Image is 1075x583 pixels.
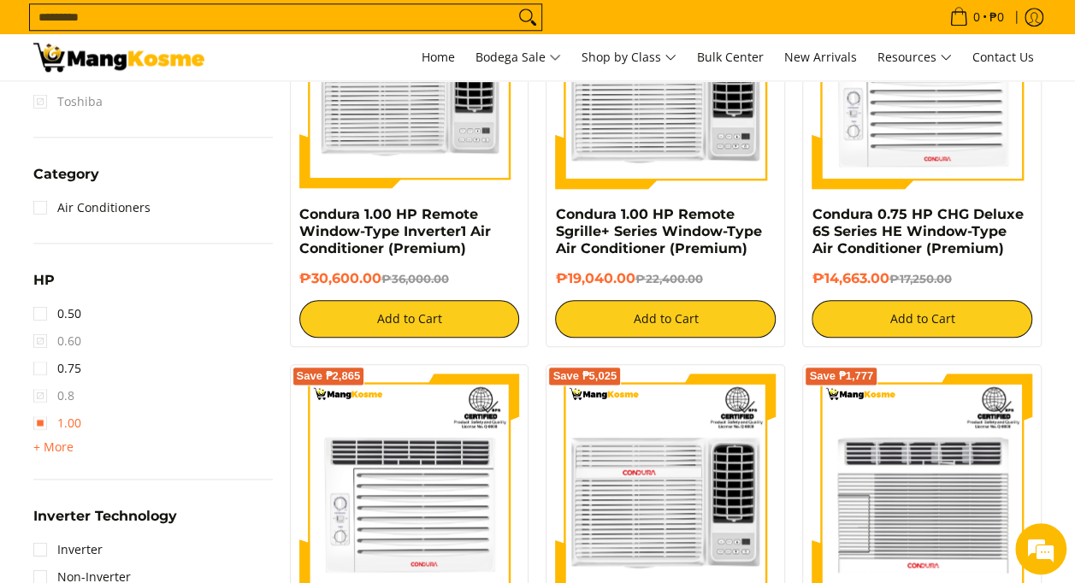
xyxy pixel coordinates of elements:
span: Category [33,168,99,181]
h6: ₱14,663.00 [812,270,1032,287]
span: ₱0 [987,11,1007,23]
a: Bodega Sale [467,34,570,80]
a: 0.75 [33,355,81,382]
textarea: Type your message and hit 'Enter' [9,396,326,456]
div: Minimize live chat window [281,9,322,50]
summary: Open [33,274,55,300]
span: Bulk Center [697,49,764,65]
span: Contact Us [972,49,1034,65]
span: Save ₱1,777 [809,371,873,381]
a: 1.00 [33,409,81,437]
a: Contact Us [964,34,1043,80]
span: Toshiba [33,88,103,115]
span: 0.8 [33,382,74,409]
a: Condura 1.00 HP Remote Window-Type Inverter1 Air Conditioner (Premium) [299,206,491,256]
a: Condura 1.00 HP Remote Sgrille+ Series Window-Type Air Conditioner (Premium) [555,206,761,256]
span: New Arrivals [784,49,857,65]
span: Inverter Technology [33,509,177,523]
del: ₱36,000.00 [381,272,449,286]
summary: Open [33,509,177,536]
h6: ₱30,600.00 [299,270,520,287]
summary: Open [33,437,74,457]
del: ₱22,400.00 [635,272,702,286]
div: Chat with us now [89,96,287,118]
a: Condura 0.75 HP CHG Deluxe 6S Series HE Window-Type Air Conditioner (Premium) [812,206,1023,256]
del: ₱17,250.00 [889,272,951,286]
a: Home [413,34,464,80]
a: 0.50 [33,300,81,327]
a: Resources [869,34,960,80]
h6: ₱19,040.00 [555,270,776,287]
a: Inverter [33,536,103,563]
span: 0 [971,11,983,23]
span: HP [33,274,55,287]
a: New Arrivals [776,34,865,80]
a: Air Conditioners [33,194,151,221]
button: Add to Cart [555,300,776,338]
a: Bulk Center [688,34,772,80]
span: + More [33,440,74,454]
nav: Main Menu [221,34,1043,80]
span: 0.60 [33,327,81,355]
span: Save ₱5,025 [552,371,617,381]
span: Resources [877,47,952,68]
span: Home [422,49,455,65]
summary: Open [33,168,99,194]
button: Add to Cart [299,300,520,338]
span: Bodega Sale [475,47,561,68]
span: Shop by Class [582,47,676,68]
span: We're online! [99,180,236,352]
button: Search [514,4,541,30]
a: Shop by Class [573,34,685,80]
img: Bodega Sale Aircon l Mang Kosme: Home Appliances Warehouse Sale 0.75 [33,43,204,72]
span: Save ₱2,865 [297,371,361,381]
span: • [944,8,1009,26]
button: Add to Cart [812,300,1032,338]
